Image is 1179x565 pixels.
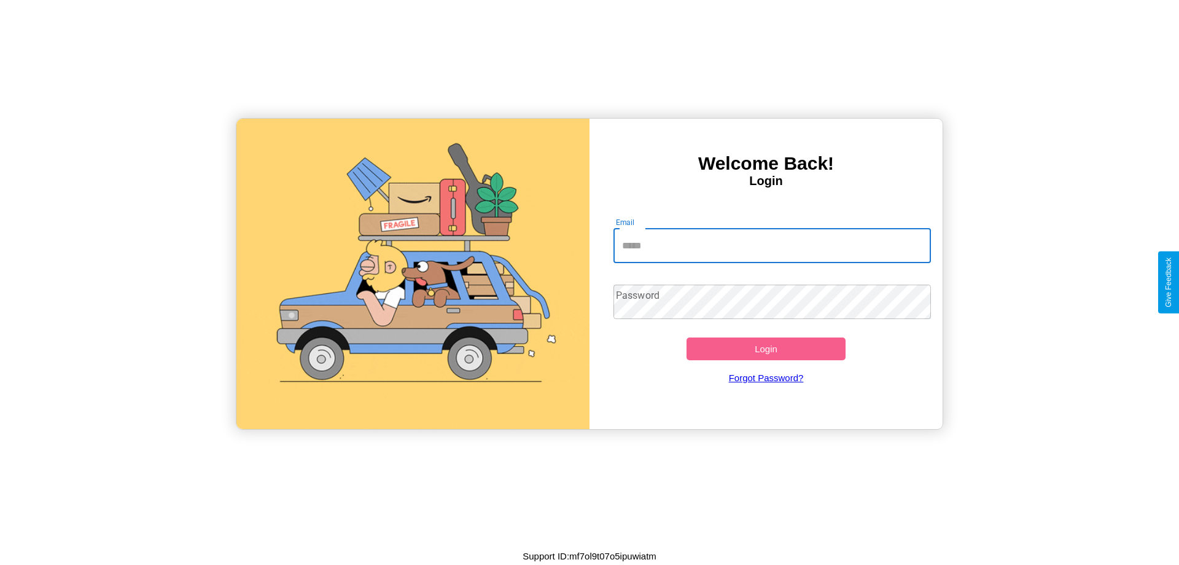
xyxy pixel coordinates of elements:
button: Login [687,338,846,360]
div: Give Feedback [1164,258,1173,307]
h4: Login [589,174,943,188]
a: Forgot Password? [607,360,925,395]
img: gif [236,119,589,429]
p: Support ID: mf7ol9t07o5ipuwiatm [523,548,656,564]
label: Email [616,217,635,227]
h3: Welcome Back! [589,153,943,174]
